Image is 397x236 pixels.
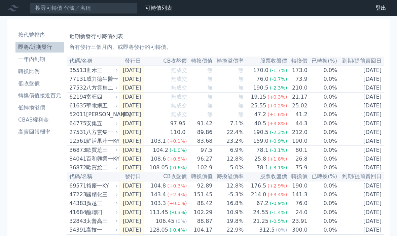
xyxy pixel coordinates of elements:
span: 無成交 [171,94,187,100]
div: 25.8 [253,155,268,163]
td: 300.0 [287,226,308,235]
div: 安集五 [86,120,116,128]
td: 92.89 [187,181,213,190]
input: 搜尋可轉債 代號／名稱 [30,2,137,14]
td: [DATE] [337,101,384,110]
td: 5.0% [213,163,244,172]
td: 26.8 [287,155,308,163]
td: [DATE] [119,93,144,102]
td: [DATE] [119,190,144,199]
div: 108.6 [149,155,167,163]
span: (+3.4%) [267,192,287,197]
a: 低轉換溢價 [15,102,64,113]
a: 一年內到期 [15,54,64,65]
td: [DATE] [337,83,384,93]
th: 發行日 [119,172,144,181]
td: 0.0% [308,66,337,75]
td: 0.0% [308,137,337,146]
td: 44.3 [287,119,308,128]
div: 國精化三 [86,191,116,199]
div: 歐買尬二 [86,164,116,172]
td: 102.29 [187,208,213,217]
a: 轉換比例 [15,66,64,77]
a: 低收盤價 [15,78,64,89]
td: 7.1% [213,119,244,128]
td: 0.0% [308,146,337,155]
div: 25.55 [249,102,267,110]
span: (-1.0%) [170,147,187,153]
span: (-2.3%) [270,85,287,91]
td: 0.0% [308,163,337,172]
span: 無 [207,76,213,82]
div: 太普高三 [86,217,116,225]
div: 190.5 [252,128,270,136]
div: 47223 [69,191,84,199]
div: 24.55 [252,208,270,216]
td: 0.0% [308,199,337,208]
td: 173.0 [287,66,308,75]
td: [DATE] [337,190,384,199]
div: 64775 [69,120,84,128]
div: [PERSON_NAME] [86,110,116,119]
div: 41684 [69,208,84,216]
td: 76.0 [287,199,308,208]
div: 百和興業一KY [86,155,116,163]
div: 21.25 [252,217,270,225]
span: (+2.4%) [167,192,187,197]
td: 210.0 [287,83,308,93]
span: (+0.1%) [167,138,187,144]
td: 96.27 [187,155,213,163]
td: 41.2 [287,110,308,119]
h1: 近期新發行可轉債列表 [69,32,382,40]
td: [DATE] [119,75,144,83]
div: 67.2 [255,199,270,207]
td: 75.9 [287,163,308,172]
span: (-3.1%) [270,165,287,170]
span: (-2.3%) [270,130,287,135]
td: 0.0% [308,190,337,199]
td: [DATE] [119,66,144,75]
span: 無成交 [171,76,187,82]
div: 103.1 [149,137,167,145]
td: [DATE] [119,110,144,119]
div: 103.3 [149,199,167,207]
div: 八方雲集二 [86,84,116,92]
td: 16.8% [213,199,244,208]
td: 0.0% [308,83,337,93]
div: 高技一 [86,226,116,234]
li: 轉換價值接近百元 [15,92,64,100]
a: 高賣回報酬率 [15,127,64,137]
th: 轉換價值 [187,172,213,181]
div: 113.45 [148,208,170,216]
td: [DATE] [119,217,144,226]
td: [DATE] [119,163,144,172]
td: [DATE] [337,66,384,75]
div: 69571 [69,182,84,190]
div: 104.2 [151,146,170,154]
td: 0.0% [308,128,337,137]
td: 24.0 [287,208,308,217]
span: (0%) [176,218,187,224]
th: 發行日 [119,57,144,66]
span: 無 [238,94,244,100]
div: 47.2 [253,110,268,119]
th: 股票收盤價 [244,172,287,181]
div: 36873 [69,146,84,154]
td: 83.68 [187,137,213,146]
td: [DATE] [337,155,384,163]
li: 即將/近期發行 [15,43,64,51]
td: 151.45 [187,190,213,199]
th: CB收盤價 [144,57,187,66]
span: 無成交 [171,85,187,91]
th: 代碼/名稱 [67,172,119,181]
td: 88.87 [187,217,213,226]
div: 106.45 [154,217,176,225]
td: [DATE] [337,75,384,83]
td: [DATE] [119,137,144,146]
td: [DATE] [337,110,384,119]
span: 無 [238,111,244,117]
td: [DATE] [119,199,144,208]
span: (+0.2%) [267,103,287,108]
th: 到期/提前賣回日 [337,57,384,66]
td: 0.0% [308,181,337,190]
